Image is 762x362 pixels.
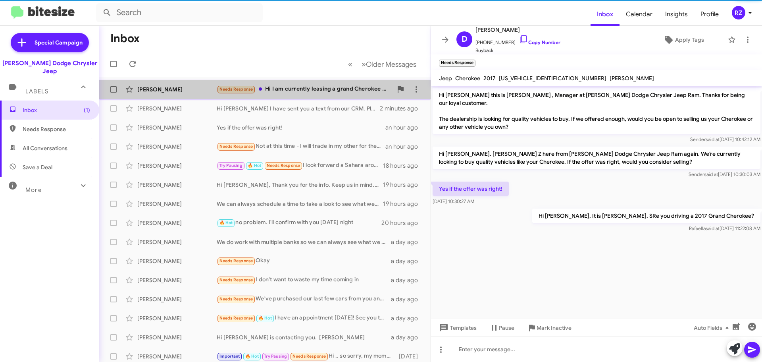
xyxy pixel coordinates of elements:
span: Needs Response [219,316,253,321]
div: Hi [PERSON_NAME] I have sent you a text from our CRM. Please read and text back Thank you [PERSON... [217,105,380,112]
span: Buyback [475,46,560,54]
span: Important [219,354,240,359]
div: RZ [732,6,745,19]
button: Templates [431,321,483,335]
div: [PERSON_NAME] [137,200,217,208]
div: [PERSON_NAME] [137,352,217,360]
div: We can always schedule a time to take a look to see what we can do for you. Let me know if you wo... [217,200,383,208]
div: [PERSON_NAME] [137,238,217,246]
span: D [462,33,468,46]
span: Auto Fields [694,321,732,335]
span: Cherokee [455,75,480,82]
div: Hi [PERSON_NAME] is contacting you. [PERSON_NAME] [217,333,391,341]
span: Inbox [591,3,620,26]
p: Yes if the offer was right! [433,182,509,196]
span: Sender [DATE] 10:42:12 AM [690,136,760,142]
div: [PERSON_NAME] [137,314,217,322]
div: a day ago [391,257,424,265]
div: Yes if the offer was right! [217,124,385,132]
div: a day ago [391,238,424,246]
span: Pause [499,321,514,335]
div: Hi .. so sorry, my mom has not been well !! I'll get back to you !! Thank you !! [217,352,395,361]
div: We've purchased our last few cars from you and would have liked to continue but are limited at th... [217,294,391,304]
span: Profile [694,3,725,26]
div: I don't want to waste my time coming in [217,275,391,285]
p: Hi [PERSON_NAME] this is [PERSON_NAME] , Manager at [PERSON_NAME] Dodge Chrysler Jeep Ram. Thanks... [433,88,760,134]
div: I have an appointment [DATE]! See you then. Thanks so much :-) [217,314,391,323]
div: [PERSON_NAME] [137,257,217,265]
small: Needs Response [439,60,475,67]
div: an hour ago [385,124,424,132]
span: Needs Response [219,144,253,149]
div: [PERSON_NAME] [137,219,217,227]
button: RZ [725,6,753,19]
div: 18 hours ago [383,162,424,170]
span: Special Campaign [35,39,83,46]
div: no problem. I'll confirm with you [DATE] night [217,218,381,227]
span: Calendar [620,3,659,26]
span: Sender [DATE] 10:30:03 AM [689,171,760,177]
span: Older Messages [366,60,416,69]
div: a day ago [391,333,424,341]
span: [PERSON_NAME] [475,25,560,35]
div: Not at this time - I will trade in my other for the new one I discussed with [PERSON_NAME] [217,142,385,151]
span: Rafaella [DATE] 11:22:08 AM [689,225,760,231]
a: Insights [659,3,694,26]
span: Needs Response [292,354,326,359]
span: said at [706,225,720,231]
div: Hi [PERSON_NAME], Thank you for the info. Keep us in mind.. nie;[DOMAIN_NAME]....Hope to see you ... [217,181,383,189]
span: (1) [84,106,90,114]
div: 19 hours ago [383,181,424,189]
div: a day ago [391,295,424,303]
div: 19 hours ago [383,200,424,208]
div: [PERSON_NAME] [137,181,217,189]
button: Pause [483,321,521,335]
span: Jeep [439,75,452,82]
div: [PERSON_NAME] [137,85,217,93]
div: an hour ago [385,143,424,151]
span: Try Pausing [219,163,242,168]
button: Mark Inactive [521,321,578,335]
span: Labels [25,88,48,95]
span: 🔥 Hot [248,163,261,168]
span: More [25,186,42,194]
button: Previous [343,56,357,72]
div: [DATE] [395,352,424,360]
span: Inbox [23,106,90,114]
span: [US_VEHICLE_IDENTIFICATION_NUMBER] [499,75,606,82]
a: Special Campaign [11,33,89,52]
span: Save a Deal [23,163,52,171]
span: Apply Tags [675,33,704,47]
h1: Inbox [110,32,140,45]
span: » [362,59,366,69]
div: a day ago [391,314,424,322]
div: [PERSON_NAME] [137,143,217,151]
span: « [348,59,352,69]
button: Next [357,56,421,72]
button: Auto Fields [687,321,738,335]
span: [DATE] 10:30:27 AM [433,198,474,204]
span: Needs Response [23,125,90,133]
span: 🔥 Hot [245,354,259,359]
div: [PERSON_NAME] [137,295,217,303]
span: [PHONE_NUMBER] [475,35,560,46]
span: Try Pausing [264,354,287,359]
span: Templates [437,321,477,335]
div: [PERSON_NAME] [137,276,217,284]
div: Hi I am currently leasing a grand Cherokee L from [PERSON_NAME] jeep dodge [217,85,393,94]
p: Hi [PERSON_NAME], It is [PERSON_NAME]. SRe you driving a 2017 Grand Cherokee? [532,209,760,223]
span: Needs Response [219,277,253,283]
div: [PERSON_NAME] [137,124,217,132]
div: We do work with multiple banks so we can always see what we can do for you when you come in. Did ... [217,238,391,246]
div: 20 hours ago [381,219,424,227]
span: 2017 [483,75,496,82]
div: 2 minutes ago [380,105,424,112]
span: Needs Response [219,87,253,92]
span: All Conversations [23,144,67,152]
nav: Page navigation example [344,56,421,72]
div: [PERSON_NAME] [137,162,217,170]
p: Hi [PERSON_NAME]. [PERSON_NAME] Z here from [PERSON_NAME] Dodge Chrysler Jeep Ram again. We’re cu... [433,147,760,169]
span: Mark Inactive [537,321,571,335]
span: Needs Response [219,258,253,263]
div: I look forward a Sahara around 30k [217,161,383,170]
